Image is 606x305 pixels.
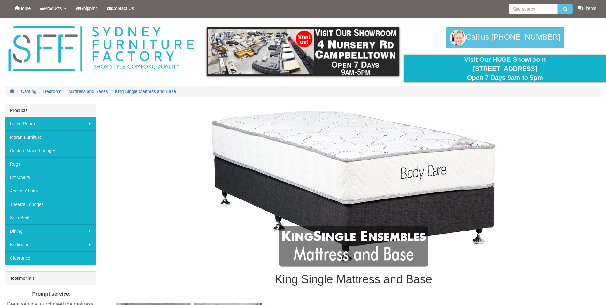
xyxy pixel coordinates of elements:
a: Dining [5,224,96,238]
span: Contact Us [112,6,134,11]
a: Rugs [5,157,96,171]
a: Theatre Lounges [5,198,96,211]
span: Products [44,6,62,11]
li: 0 items [578,5,596,12]
a: Mattress and Bases [68,89,108,94]
a: Living Room [5,117,96,130]
b: Prompt service. [32,291,71,297]
a: Contact Us [103,0,139,16]
a: Clearance [5,251,96,265]
a: Accent Chairs [5,184,96,198]
h1: King Single Mattress and Base [106,273,601,286]
a: Catalog [21,89,36,94]
div: Testimonials [5,272,96,285]
a: King Single Mattress and Base [115,89,176,94]
a: Shipping [71,0,103,16]
img: King Single Mattress and Base [162,107,545,267]
img: Sydney Furniture Factory [5,24,197,74]
span: Shipping [81,6,98,11]
a: Sofa Beds [5,211,96,224]
img: showroom.gif [207,27,399,76]
a: Lift Chairs [5,171,96,184]
input: Site search [509,4,558,14]
a: Bedroom [5,238,96,251]
a: Home [10,0,35,16]
div: Visit Our HUGE Showroom [STREET_ADDRESS] Open 7 Days 9am to 5pm [409,55,601,82]
a: Bedroom [43,89,62,94]
a: Custom Made Lounges [5,144,96,157]
a: Products [35,0,71,16]
span: Home [19,6,31,11]
a: Moran Furniture [5,130,96,144]
div: Products [5,104,96,117]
